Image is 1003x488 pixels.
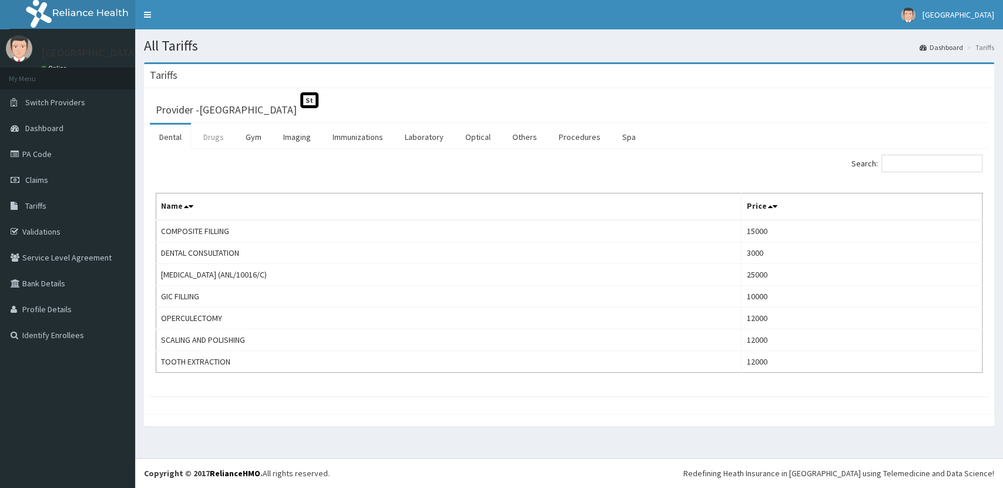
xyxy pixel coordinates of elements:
td: [MEDICAL_DATA] (ANL/10016/C) [156,264,742,286]
a: Spa [613,125,645,149]
label: Search: [851,155,982,172]
a: Gym [236,125,271,149]
td: SCALING AND POLISHING [156,329,742,351]
td: 12000 [742,307,982,329]
span: [GEOGRAPHIC_DATA] [923,9,994,20]
span: Tariffs [25,200,46,211]
a: Dashboard [920,42,963,52]
h3: Provider - [GEOGRAPHIC_DATA] [156,105,297,115]
div: Redefining Heath Insurance in [GEOGRAPHIC_DATA] using Telemedicine and Data Science! [683,467,994,479]
a: Laboratory [395,125,453,149]
th: Price [742,193,982,220]
th: Name [156,193,742,220]
td: GIC FILLING [156,286,742,307]
td: 25000 [742,264,982,286]
span: Dashboard [25,123,63,133]
input: Search: [881,155,982,172]
a: Procedures [549,125,610,149]
a: Drugs [194,125,233,149]
td: COMPOSITE FILLING [156,220,742,242]
img: User Image [6,35,32,62]
a: Optical [456,125,500,149]
span: St [300,92,318,108]
span: Switch Providers [25,97,85,108]
img: User Image [901,8,915,22]
td: 3000 [742,242,982,264]
li: Tariffs [964,42,994,52]
td: TOOTH EXTRACTION [156,351,742,373]
p: [GEOGRAPHIC_DATA] [41,48,138,58]
a: Dental [150,125,191,149]
a: Online [41,64,69,72]
td: DENTAL CONSULTATION [156,242,742,264]
a: RelianceHMO [210,468,260,479]
h1: All Tariffs [144,38,994,54]
td: OPERCULECTOMY [156,307,742,329]
td: 12000 [742,329,982,351]
a: Immunizations [323,125,393,149]
td: 15000 [742,220,982,242]
footer: All rights reserved. [135,458,1003,488]
td: 10000 [742,286,982,307]
a: Imaging [274,125,320,149]
h3: Tariffs [150,70,177,81]
a: Others [503,125,546,149]
td: 12000 [742,351,982,373]
span: Claims [25,175,48,185]
strong: Copyright © 2017 . [144,468,263,479]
